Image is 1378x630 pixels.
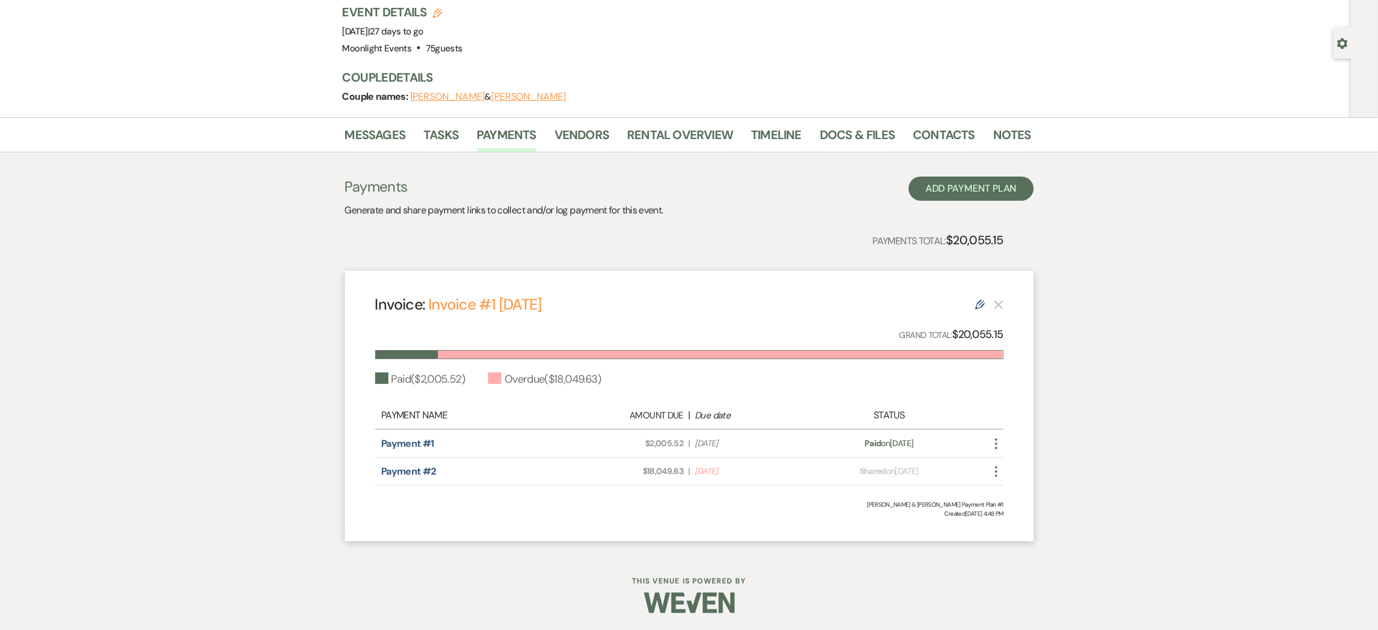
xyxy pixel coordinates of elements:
span: $2,005.52 [572,437,683,450]
h4: Invoice: [375,294,542,315]
h3: Couple Details [343,69,1019,86]
a: Messages [345,125,406,152]
span: Moonlight Events [343,42,412,54]
span: 75 guests [426,42,463,54]
a: Contacts [913,125,975,152]
p: Grand Total: [900,326,1003,343]
button: [PERSON_NAME] [410,92,485,102]
span: | [688,465,689,478]
span: | [368,25,423,37]
span: Shared [860,466,886,476]
a: Payment #1 [381,437,434,450]
img: Weven Logo [644,582,735,624]
a: Tasks [423,125,459,152]
strong: $20,055.15 [946,232,1003,248]
a: Notes [993,125,1031,152]
h3: Event Details [343,4,463,21]
span: $18,049.63 [572,465,683,478]
span: | [688,437,689,450]
button: Add Payment Plan [909,177,1034,201]
div: Payment Name [381,408,566,423]
h3: Payments [345,177,663,197]
p: Payments Total: [872,230,1003,250]
div: Paid ( $2,005.52 ) [375,371,465,388]
div: | [566,408,813,423]
span: [DATE] [695,465,806,478]
a: Payment #2 [381,465,436,478]
a: Rental Overview [627,125,733,152]
span: 27 days to go [370,25,423,37]
a: Payments [477,125,536,152]
span: [DATE] [695,437,806,450]
span: [DATE] [343,25,423,37]
div: on [DATE] [812,437,966,450]
a: Invoice #1 [DATE] [428,294,542,314]
div: Status [812,408,966,423]
button: This payment plan cannot be deleted because it contains links that have been paid through Weven’s... [994,299,1003,310]
strong: $20,055.15 [952,327,1003,342]
span: Couple names: [343,90,410,103]
button: [PERSON_NAME] [491,92,566,102]
div: on [DATE] [812,465,966,478]
p: Generate and share payment links to collect and/or log payment for this event. [345,203,663,218]
a: Timeline [751,125,802,152]
span: Created: [DATE] 4:48 PM [375,509,1003,518]
a: Docs & Files [820,125,895,152]
button: Open lead details [1337,37,1348,48]
div: [PERSON_NAME] & [PERSON_NAME] Payment Plan #1 [375,500,1003,509]
span: & [410,91,566,103]
a: Vendors [555,125,609,152]
div: Due date [695,409,806,423]
span: Paid [864,438,881,449]
div: Amount Due [572,409,683,423]
div: Overdue ( $18,049.63 ) [488,371,602,388]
